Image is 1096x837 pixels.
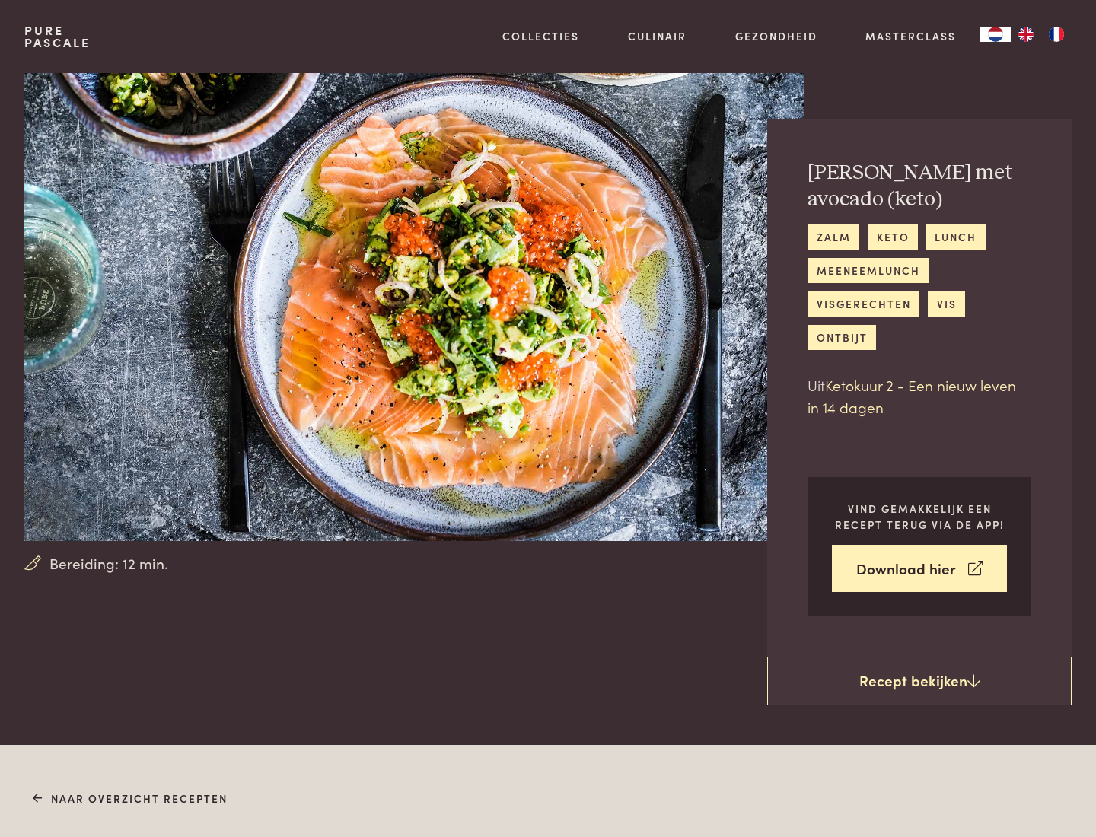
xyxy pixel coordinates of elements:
[865,28,956,44] a: Masterclass
[980,27,1072,42] aside: Language selected: Nederlands
[832,501,1007,532] p: Vind gemakkelijk een recept terug via de app!
[868,224,918,250] a: keto
[928,291,965,317] a: vis
[808,325,876,350] a: ontbijt
[1011,27,1072,42] ul: Language list
[832,545,1007,593] a: Download hier
[24,73,804,541] img: Rauwe zalm met avocado (keto)
[628,28,687,44] a: Culinair
[808,374,1031,418] p: Uit
[502,28,579,44] a: Collecties
[808,374,1016,417] a: Ketokuur 2 - Een nieuw leven in 14 dagen
[980,27,1011,42] a: NL
[926,224,986,250] a: lunch
[49,552,168,574] span: Bereiding: 12 min.
[808,160,1031,212] h2: [PERSON_NAME] met avocado (keto)
[980,27,1011,42] div: Language
[1011,27,1041,42] a: EN
[767,657,1072,705] a: Recept bekijken
[808,224,859,250] a: zalm
[735,28,817,44] a: Gezondheid
[24,24,91,49] a: PurePascale
[808,291,919,317] a: visgerechten
[1041,27,1072,42] a: FR
[808,258,929,283] a: meeneemlunch
[33,791,228,807] a: Naar overzicht recepten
